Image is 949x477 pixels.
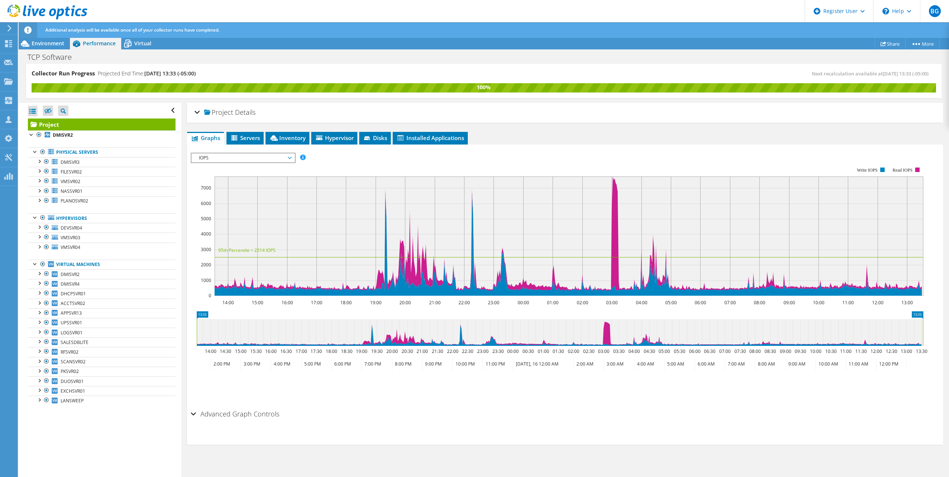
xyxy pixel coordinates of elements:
text: 23:30 [492,348,504,354]
text: 15:30 [250,348,261,354]
a: Physical Servers [28,147,176,157]
text: 11:00 [840,348,851,354]
text: 18:00 [340,299,351,306]
text: 23:00 [477,348,488,354]
text: 06:00 [694,299,706,306]
span: SALESDBLITE [61,339,89,345]
text: 21:30 [431,348,443,354]
a: RFSVR02 [28,347,176,357]
text: 00:30 [522,348,534,354]
text: 21:00 [416,348,428,354]
span: DMISVR2 [61,271,80,278]
text: 16:30 [280,348,292,354]
span: Details [235,108,255,117]
a: VMSVR03 [28,233,176,242]
text: 08:30 [764,348,776,354]
text: 09:00 [783,299,795,306]
div: 100% [32,83,936,91]
h1: TCP Software [24,53,83,61]
text: 13:00 [900,348,912,354]
text: 00:00 [517,299,529,306]
a: VMSVR02 [28,176,176,186]
span: EXCHSVR01 [61,388,85,394]
span: [DATE] 13:33 (-05:00) [883,70,929,77]
text: 02:00 [576,299,588,306]
text: 4000 [201,231,211,237]
span: Inventory [269,134,306,142]
text: 14:30 [219,348,231,354]
text: 03:30 [613,348,624,354]
text: 01:30 [552,348,564,354]
span: Additional analysis will be available once all of your collector runs have completed. [45,27,219,33]
text: 23:00 [488,299,499,306]
text: 04:00 [628,348,640,354]
h4: Projected End Time: [98,69,196,78]
a: LANSWEEP [28,396,176,405]
text: 01:00 [547,299,558,306]
a: DMISVR4 [28,279,176,289]
text: 15:00 [235,348,246,354]
span: Next recalculation available at [812,70,932,77]
text: 21:00 [429,299,440,306]
a: NASSVR01 [28,186,176,196]
text: 20:30 [401,348,413,354]
text: 12:30 [885,348,897,354]
text: 11:00 [842,299,853,306]
span: VMSVR04 [61,244,80,250]
span: Environment [32,40,64,47]
a: APPSVR13 [28,308,176,318]
text: 06:00 [689,348,700,354]
text: 6000 [201,200,211,207]
text: 3000 [201,246,211,253]
h2: Advanced Graph Controls [191,406,279,421]
text: 17:00 [295,348,307,354]
a: PKSVR02 [28,367,176,376]
span: DMISVR3 [61,159,80,165]
span: Disks [363,134,387,142]
text: 02:30 [583,348,594,354]
text: 00:00 [507,348,518,354]
text: 19:00 [356,348,367,354]
a: SALESDBLITE [28,337,176,347]
span: Virtual [134,40,151,47]
text: 20:00 [386,348,398,354]
text: 10:00 [810,348,821,354]
a: DMISVR3 [28,157,176,167]
text: 14:00 [205,348,216,354]
a: VMSVR04 [28,243,176,252]
span: RFSVR02 [61,349,78,355]
a: EXCHSVR01 [28,386,176,396]
span: VMSVR02 [61,178,80,185]
text: Read IOPS [892,168,913,173]
text: 17:30 [310,348,322,354]
a: SCANSVR02 [28,357,176,367]
text: 1000 [201,277,211,283]
text: 14:00 [222,299,234,306]
span: IOPS [195,153,291,162]
span: Hypervisor [315,134,354,142]
text: 07:30 [734,348,746,354]
text: 5000 [201,215,211,222]
text: 17:00 [311,299,322,306]
text: 12:00 [872,299,883,306]
text: 03:00 [606,299,617,306]
text: 07:00 [724,299,736,306]
span: DUOSVR01 [61,378,84,384]
a: LOGSVR01 [28,328,176,337]
span: Performance [83,40,116,47]
span: FILESVR02 [61,169,82,175]
span: [DATE] 13:33 (-05:00) [144,70,196,77]
text: 18:00 [325,348,337,354]
span: NASSVR01 [61,188,83,194]
text: 95th Percentile = 2514 IOPS [218,247,276,253]
text: 04:30 [643,348,655,354]
a: ACCTSVR02 [28,299,176,308]
span: APPSVR13 [61,310,82,316]
text: 22:00 [447,348,458,354]
text: 22:00 [458,299,470,306]
text: 02:00 [567,348,579,354]
text: 03:00 [598,348,609,354]
text: 13:00 [901,299,913,306]
span: Installed Applications [396,134,464,142]
span: UPSSVR01 [61,319,82,326]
